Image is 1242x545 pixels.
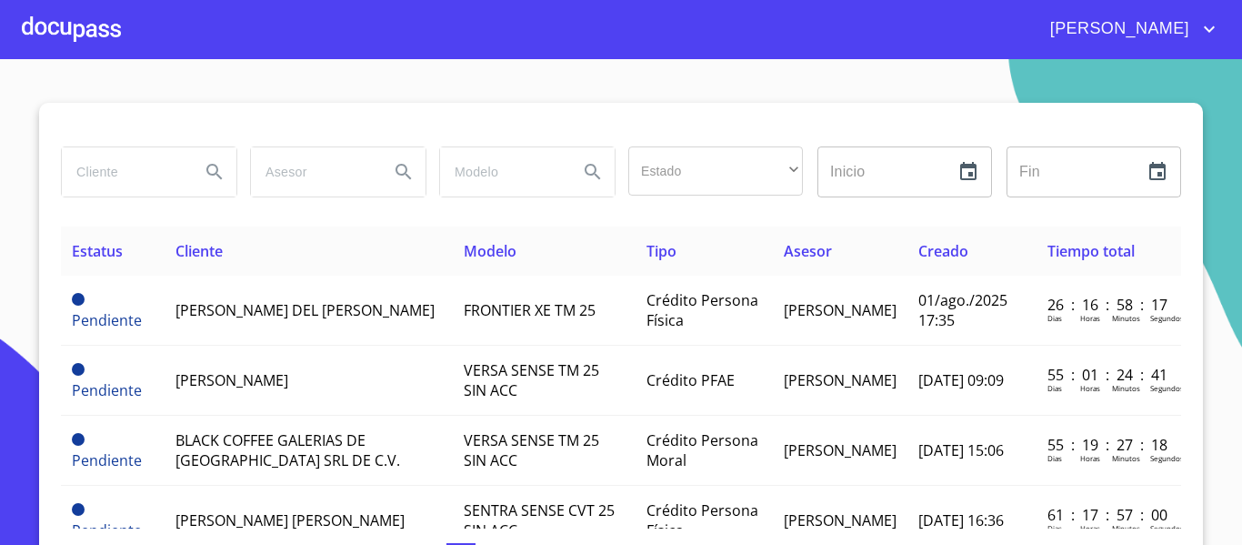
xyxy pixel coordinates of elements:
span: [DATE] 09:09 [918,370,1004,390]
span: Crédito Persona Física [646,500,758,540]
p: Dias [1047,523,1062,533]
p: Segundos [1150,383,1184,393]
span: [PERSON_NAME] [175,370,288,390]
span: Pendiente [72,310,142,330]
span: Crédito Persona Física [646,290,758,330]
p: Segundos [1150,453,1184,463]
span: [PERSON_NAME] [PERSON_NAME] [175,510,405,530]
p: Segundos [1150,313,1184,323]
p: Dias [1047,313,1062,323]
button: Search [571,150,615,194]
p: Minutos [1112,313,1140,323]
span: VERSA SENSE TM 25 SIN ACC [464,360,599,400]
span: [PERSON_NAME] [784,510,896,530]
button: Search [382,150,426,194]
span: Crédito PFAE [646,370,735,390]
span: Pendiente [72,433,85,446]
span: BLACK COFFEE GALERIAS DE [GEOGRAPHIC_DATA] SRL DE C.V. [175,430,400,470]
button: account of current user [1037,15,1220,44]
p: Horas [1080,313,1100,323]
span: SENTRA SENSE CVT 25 SIN ACC [464,500,615,540]
p: Segundos [1150,523,1184,533]
p: Horas [1080,383,1100,393]
p: Dias [1047,383,1062,393]
span: Estatus [72,241,123,261]
div: ​ [628,146,803,196]
span: FRONTIER XE TM 25 [464,300,596,320]
span: 01/ago./2025 17:35 [918,290,1007,330]
span: Cliente [175,241,223,261]
span: [PERSON_NAME] [784,440,896,460]
p: 55 : 01 : 24 : 41 [1047,365,1170,385]
button: Search [193,150,236,194]
span: [PERSON_NAME] [1037,15,1198,44]
p: Horas [1080,523,1100,533]
span: Pendiente [72,520,142,540]
p: 26 : 16 : 58 : 17 [1047,295,1170,315]
p: Minutos [1112,383,1140,393]
input: search [251,147,375,197]
span: Tiempo total [1047,241,1135,261]
span: Pendiente [72,293,85,306]
span: VERSA SENSE TM 25 SIN ACC [464,430,599,470]
span: Pendiente [72,380,142,400]
span: Asesor [784,241,832,261]
span: [PERSON_NAME] [784,300,896,320]
p: 55 : 19 : 27 : 18 [1047,435,1170,455]
p: Dias [1047,453,1062,463]
span: [DATE] 15:06 [918,440,1004,460]
span: Pendiente [72,450,142,470]
span: [PERSON_NAME] [784,370,896,390]
p: Minutos [1112,453,1140,463]
input: search [440,147,564,197]
span: Creado [918,241,968,261]
span: Crédito Persona Moral [646,430,758,470]
span: [PERSON_NAME] DEL [PERSON_NAME] [175,300,435,320]
input: search [62,147,185,197]
span: Modelo [464,241,516,261]
span: Pendiente [72,363,85,376]
p: Minutos [1112,523,1140,533]
span: Tipo [646,241,676,261]
p: Horas [1080,453,1100,463]
span: Pendiente [72,503,85,516]
span: [DATE] 16:36 [918,510,1004,530]
p: 61 : 17 : 57 : 00 [1047,505,1170,525]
